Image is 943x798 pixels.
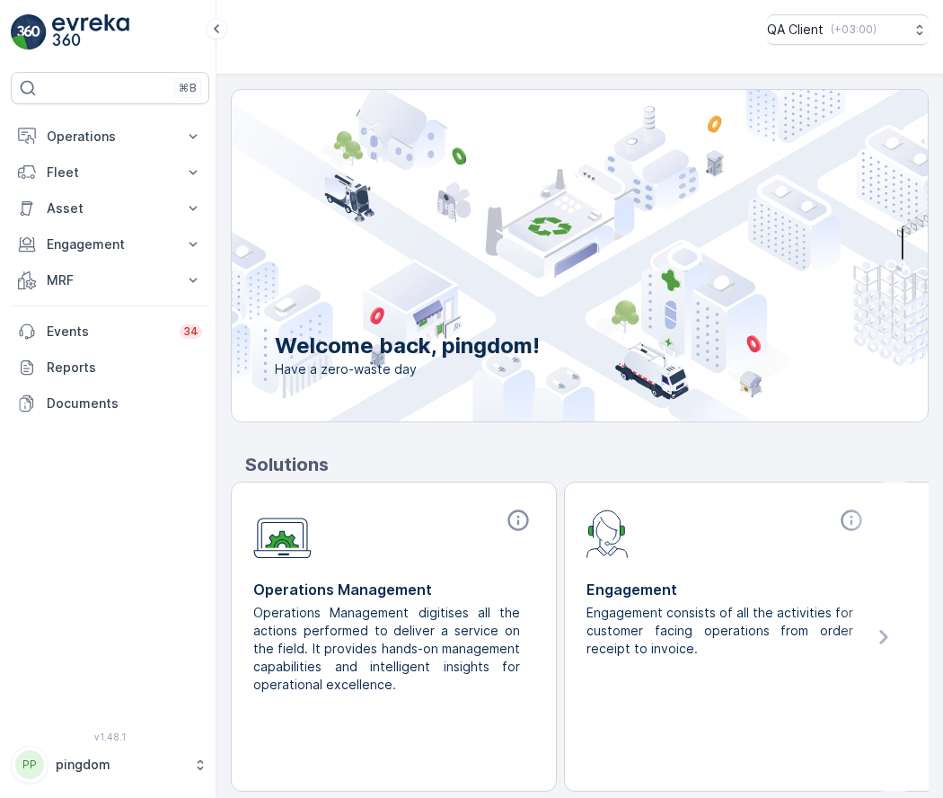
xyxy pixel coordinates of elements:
[11,119,209,155] button: Operations
[275,332,540,360] p: Welcome back, pingdom!
[52,14,129,50] img: logo_light-DOdMpM7g.png
[11,191,209,226] button: Asset
[831,22,877,37] p: ( +03:00 )
[767,21,824,39] p: QA Client
[11,386,209,421] a: Documents
[11,350,209,386] a: Reports
[11,226,209,262] button: Engagement
[586,604,853,658] p: Engagement consists of all the activities for customer facing operations from order receipt to in...
[253,508,312,559] img: module-icon
[253,579,534,600] p: Operations Management
[47,235,173,253] p: Engagement
[275,360,540,378] span: Have a zero-waste day
[15,750,44,779] div: PP
[586,508,629,558] img: module-icon
[11,14,47,50] img: logo
[47,199,173,217] p: Asset
[47,323,169,341] p: Events
[253,604,520,694] p: Operations Management digitises all the actions performed to deliver a service on the field. It p...
[151,90,928,421] img: city illustration
[11,746,209,784] button: PPpingdom
[11,731,209,742] span: v 1.48.1
[11,314,209,350] a: Events34
[56,756,184,774] p: pingdom
[47,359,202,377] p: Reports
[179,81,197,95] p: ⌘B
[47,128,173,146] p: Operations
[47,164,173,182] p: Fleet
[11,262,209,298] button: MRF
[767,14,929,45] button: QA Client(+03:00)
[245,451,929,478] p: Solutions
[183,324,198,339] p: 34
[586,579,868,600] p: Engagement
[47,395,202,412] p: Documents
[11,155,209,191] button: Fleet
[47,271,173,289] p: MRF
